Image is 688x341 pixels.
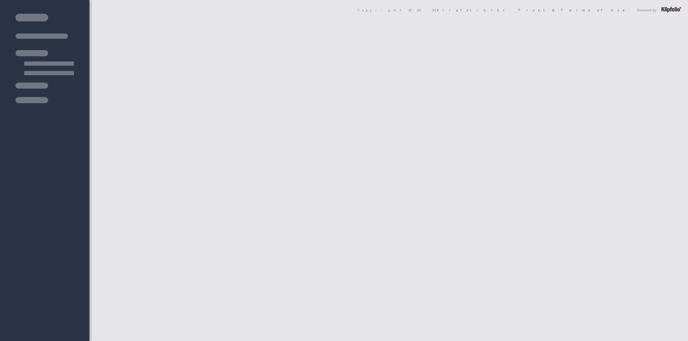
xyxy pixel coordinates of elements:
[662,7,681,12] img: logo-footer.png
[437,8,511,12] a: Klipfolio Inc.
[358,8,511,12] span: Copyright © 2025
[518,8,630,12] a: Trust & Terms of Use
[637,8,656,12] span: Powered by
[15,14,74,103] img: skeleton-sidenav.svg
